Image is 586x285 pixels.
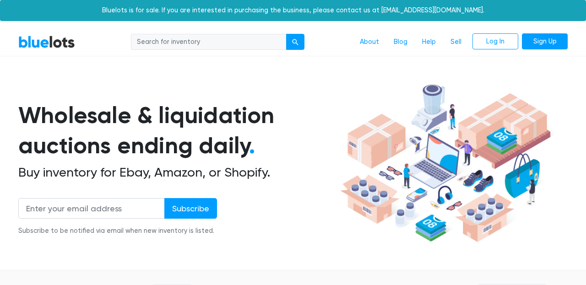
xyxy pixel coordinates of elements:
[415,33,443,51] a: Help
[353,33,386,51] a: About
[18,165,337,180] h2: Buy inventory for Ebay, Amazon, or Shopify.
[18,226,217,236] div: Subscribe to be notified via email when new inventory is listed.
[131,34,287,50] input: Search for inventory
[18,35,75,48] a: BlueLots
[522,33,568,50] a: Sign Up
[443,33,469,51] a: Sell
[18,198,165,219] input: Enter your email address
[386,33,415,51] a: Blog
[249,132,255,159] span: .
[472,33,518,50] a: Log In
[337,80,554,247] img: hero-ee84e7d0318cb26816c560f6b4441b76977f77a177738b4e94f68c95b2b83dbb.png
[18,100,337,161] h1: Wholesale & liquidation auctions ending daily
[164,198,217,219] input: Subscribe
